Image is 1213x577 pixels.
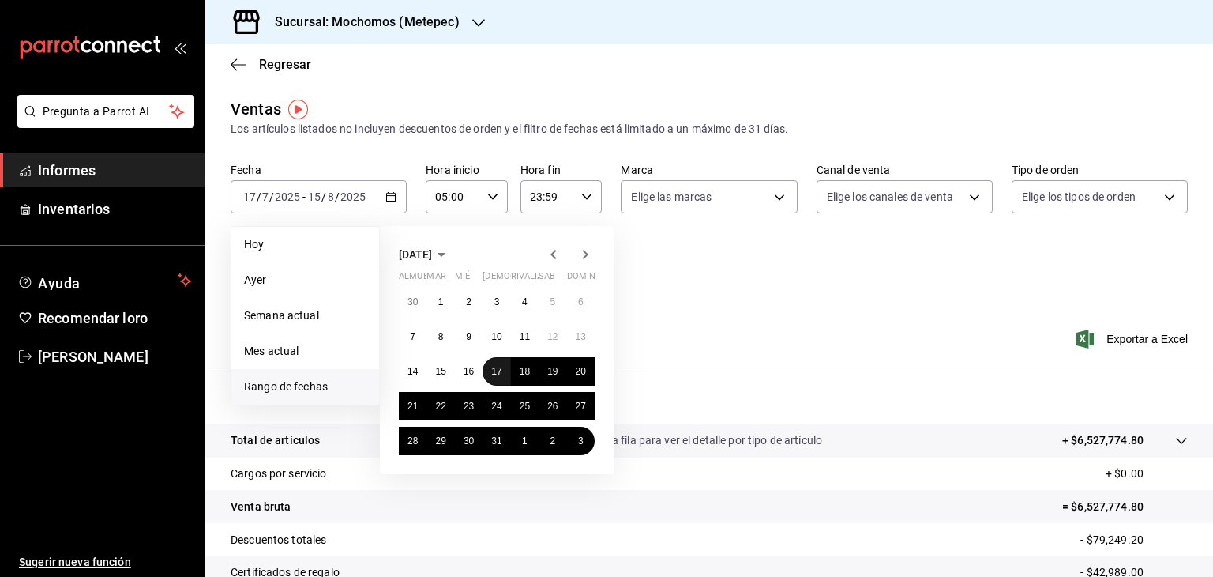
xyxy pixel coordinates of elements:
[407,296,418,307] font: 30
[464,366,474,377] abbr: 16 de julio de 2025
[511,427,539,455] button: 1 de agosto de 2025
[511,392,539,420] button: 25 de julio de 2025
[435,436,445,447] font: 29
[244,238,264,251] font: Hoy
[539,271,555,281] font: sab
[466,296,471,307] abbr: 2 de julio de 2025
[242,190,257,203] input: --
[455,392,483,420] button: 23 de julio de 2025
[38,310,148,326] font: Recomendar loro
[483,288,510,316] button: 3 de julio de 2025
[567,357,595,386] button: 20 de julio de 2025
[576,331,586,342] abbr: 13 de julio de 2025
[466,331,471,342] abbr: 9 de julio de 2025
[539,392,566,420] button: 26 de julio de 2025
[244,273,267,286] font: Ayer
[244,345,299,357] font: Mes actual
[426,288,454,316] button: 1 de julio de 2025
[567,288,595,316] button: 6 de julio de 2025
[511,322,539,351] button: 11 de julio de 2025
[520,164,561,176] font: Hora fin
[231,100,281,119] font: Ventas
[407,366,418,377] abbr: 14 de julio de 2025
[335,190,340,203] font: /
[567,322,595,351] button: 13 de julio de 2025
[550,296,555,307] abbr: 5 de julio de 2025
[399,427,426,455] button: 28 de julio de 2025
[275,14,460,29] font: Sucursal: Mochomos (Metepec)
[426,392,454,420] button: 22 de julio de 2025
[520,401,530,412] abbr: 25 de julio de 2025
[340,190,366,203] input: ----
[550,296,555,307] font: 5
[435,366,445,377] font: 15
[426,271,445,288] abbr: martes
[399,322,426,351] button: 7 de julio de 2025
[483,427,510,455] button: 31 de julio de 2025
[455,322,483,351] button: 9 de julio de 2025
[38,349,148,365] font: [PERSON_NAME]
[550,436,555,447] abbr: 2 de agosto de 2025
[38,275,81,292] font: Ayuda
[38,201,110,217] font: Inventarios
[455,271,470,281] font: mié
[231,534,326,546] font: Descuentos totales
[491,366,501,377] abbr: 17 de julio de 2025
[426,322,454,351] button: 8 de julio de 2025
[231,434,320,447] font: Total de artículos
[539,322,566,351] button: 12 de julio de 2025
[407,436,418,447] font: 28
[231,467,327,480] font: Cargos por servicio
[1012,164,1080,176] font: Tipo de orden
[547,331,558,342] font: 12
[567,271,605,281] font: dominio
[399,245,451,264] button: [DATE]
[17,95,194,128] button: Pregunta a Parrot AI
[43,105,150,118] font: Pregunta a Parrot AI
[491,401,501,412] font: 24
[261,190,269,203] input: --
[399,271,445,288] abbr: lunes
[407,436,418,447] abbr: 28 de julio de 2025
[1062,500,1144,513] font: = $6,527,774.80
[578,296,584,307] font: 6
[259,57,311,72] font: Regresar
[466,296,471,307] font: 2
[11,115,194,131] a: Pregunta a Parrot AI
[399,357,426,386] button: 14 de julio de 2025
[522,296,528,307] font: 4
[621,164,653,176] font: Marca
[426,427,454,455] button: 29 de julio de 2025
[567,427,595,455] button: 3 de agosto de 2025
[511,357,539,386] button: 18 de julio de 2025
[576,401,586,412] abbr: 27 de julio de 2025
[491,436,501,447] abbr: 31 de julio de 2025
[399,392,426,420] button: 21 de julio de 2025
[547,366,558,377] abbr: 19 de julio de 2025
[547,401,558,412] abbr: 26 de julio de 2025
[466,331,471,342] font: 9
[520,331,530,342] abbr: 11 de julio de 2025
[410,331,415,342] abbr: 7 de julio de 2025
[464,366,474,377] font: 16
[399,271,445,281] font: almuerzo
[1080,330,1188,349] button: Exportar a Excel
[491,331,501,342] font: 10
[522,436,528,447] font: 1
[631,190,712,203] font: Elige las marcas
[483,392,510,420] button: 24 de julio de 2025
[19,556,131,568] font: Sugerir nueva función
[407,401,418,412] abbr: 21 de julio de 2025
[464,401,474,412] abbr: 23 de julio de 2025
[547,366,558,377] font: 19
[38,162,96,179] font: Informes
[483,271,576,288] abbr: jueves
[407,401,418,412] font: 21
[817,164,891,176] font: Canal de venta
[491,436,501,447] font: 31
[231,57,311,72] button: Regresar
[455,288,483,316] button: 2 de julio de 2025
[560,434,822,447] font: Da clic en la fila para ver el detalle por tipo de artículo
[288,100,308,119] img: Marcador de información sobre herramientas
